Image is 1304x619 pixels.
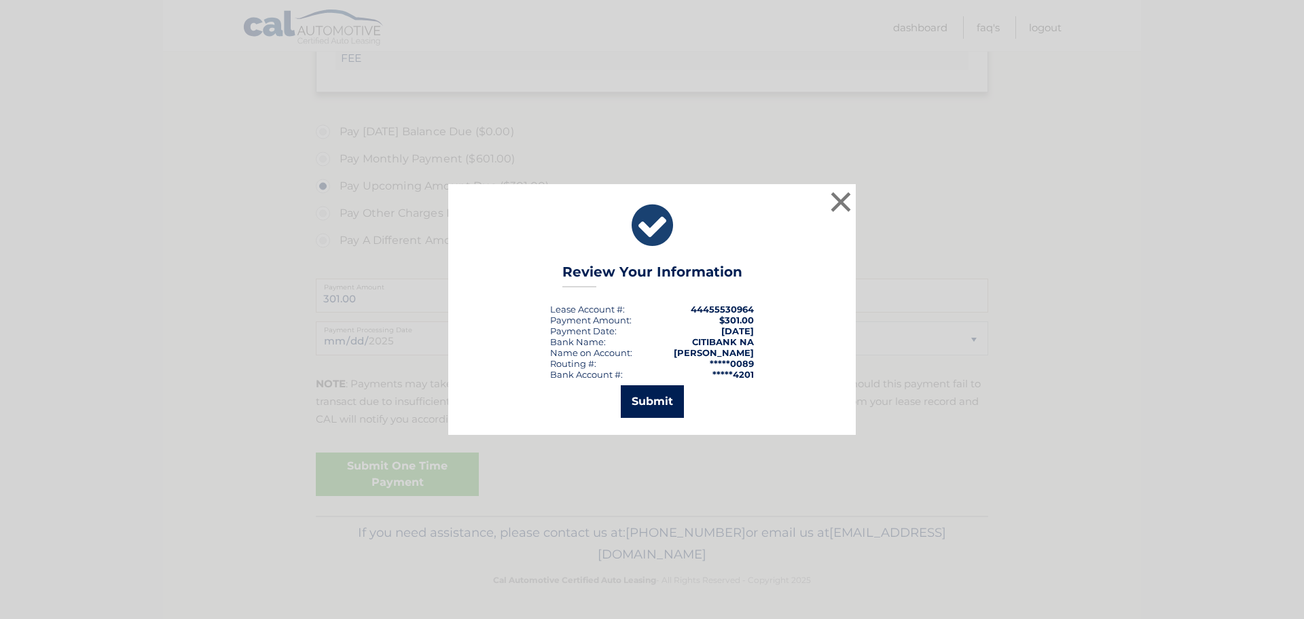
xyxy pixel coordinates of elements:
h3: Review Your Information [562,264,742,287]
div: Routing #: [550,358,596,369]
div: : [550,325,617,336]
span: Payment Date [550,325,615,336]
span: [DATE] [721,325,754,336]
div: Lease Account #: [550,304,625,315]
span: $301.00 [719,315,754,325]
div: Bank Name: [550,336,606,347]
button: Submit [621,385,684,418]
div: Name on Account: [550,347,632,358]
strong: 44455530964 [691,304,754,315]
strong: CITIBANK NA [692,336,754,347]
strong: [PERSON_NAME] [674,347,754,358]
div: Payment Amount: [550,315,632,325]
button: × [827,188,854,215]
div: Bank Account #: [550,369,623,380]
